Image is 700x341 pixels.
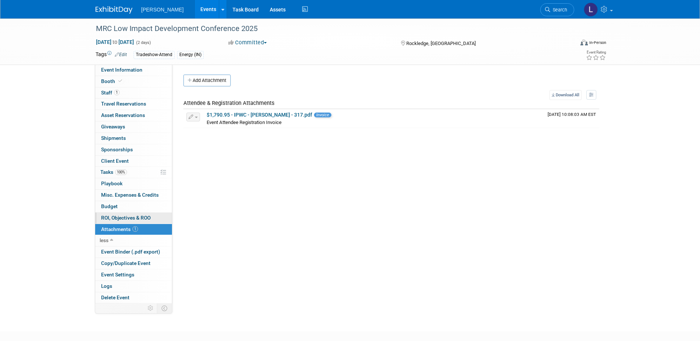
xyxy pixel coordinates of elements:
[406,41,476,46] span: Rockledge, [GEOGRAPHIC_DATA]
[531,38,607,49] div: Event Format
[93,22,563,35] div: MRC Low Impact Development Conference 2025
[134,51,175,59] div: Tradeshow-Attend
[95,87,172,99] a: Staff1
[548,112,596,117] span: Upload Timestamp
[101,294,130,300] span: Delete Event
[101,260,151,266] span: Copy/Duplicate Event
[101,135,126,141] span: Shipments
[115,52,127,57] a: Edit
[101,158,129,164] span: Client Event
[589,40,606,45] div: In-Person
[183,100,275,106] span: Attendee & Registration Attachments
[95,178,172,189] a: Playbook
[95,110,172,121] a: Asset Reservations
[545,109,599,128] td: Upload Timestamp
[101,180,123,186] span: Playbook
[101,124,125,130] span: Giveaways
[101,90,120,96] span: Staff
[101,283,112,289] span: Logs
[96,51,127,59] td: Tags
[144,303,157,313] td: Personalize Event Tab Strip
[549,90,582,100] a: Download All
[101,249,160,255] span: Event Binder (.pdf export)
[114,90,120,95] span: 1
[96,6,132,14] img: ExhibitDay
[95,201,172,212] a: Budget
[95,156,172,167] a: Client Event
[95,269,172,280] a: Event Settings
[101,101,146,107] span: Travel Reservations
[540,3,574,16] a: Search
[586,51,606,54] div: Event Rating
[584,3,598,17] img: Lindsey Wolanczyk
[207,112,312,118] a: $1,790.95 - IPWC - [PERSON_NAME] - 317.pdf
[177,51,204,59] div: Energy (IN)
[580,39,588,45] img: Format-Inperson.png
[95,76,172,87] a: Booth
[95,292,172,303] a: Delete Event
[100,237,108,243] span: less
[207,120,282,125] span: Event Attendee Registration Invoice
[101,192,159,198] span: Misc. Expenses & Credits
[183,75,231,86] button: Add Attachment
[95,190,172,201] a: Misc. Expenses & Credits
[101,67,142,73] span: Event Information
[101,112,145,118] span: Asset Reservations
[101,203,118,209] span: Budget
[550,7,567,13] span: Search
[101,226,138,232] span: Attachments
[226,39,270,46] button: Committed
[95,281,172,292] a: Logs
[95,121,172,132] a: Giveaways
[111,39,118,45] span: to
[95,213,172,224] a: ROI, Objectives & ROO
[100,169,127,175] span: Tasks
[95,144,172,155] a: Sponsorships
[95,133,172,144] a: Shipments
[95,99,172,110] a: Travel Reservations
[101,215,151,221] span: ROI, Objectives & ROO
[141,7,184,13] span: [PERSON_NAME]
[96,39,134,45] span: [DATE] [DATE]
[314,113,331,117] span: Invoice
[118,79,122,83] i: Booth reservation complete
[95,167,172,178] a: Tasks100%
[95,258,172,269] a: Copy/Duplicate Event
[135,40,151,45] span: (2 days)
[115,169,127,175] span: 100%
[101,272,134,278] span: Event Settings
[157,303,172,313] td: Toggle Event Tabs
[101,78,124,84] span: Booth
[95,235,172,246] a: less
[95,224,172,235] a: Attachments1
[101,147,133,152] span: Sponsorships
[132,226,138,232] span: 1
[95,247,172,258] a: Event Binder (.pdf export)
[95,65,172,76] a: Event Information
